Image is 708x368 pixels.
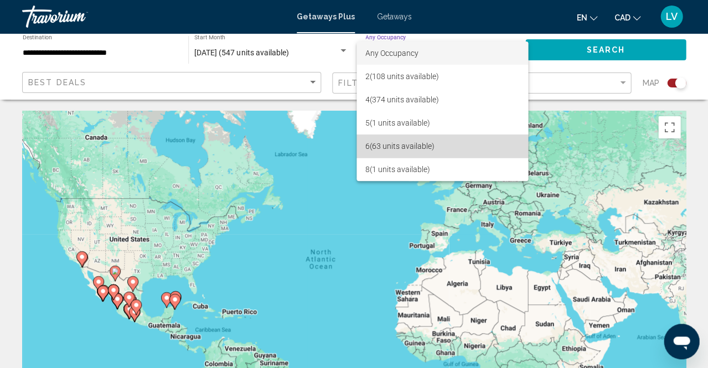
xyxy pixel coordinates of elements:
span: 2 (108 units available) [365,65,520,88]
span: 4 (374 units available) [365,88,520,111]
span: 5 (1 units available) [365,111,520,134]
span: Any Occupancy [365,49,418,58]
iframe: Button to launch messaging window [664,324,699,359]
span: 6 (63 units available) [365,134,520,158]
span: 8 (1 units available) [365,158,520,181]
